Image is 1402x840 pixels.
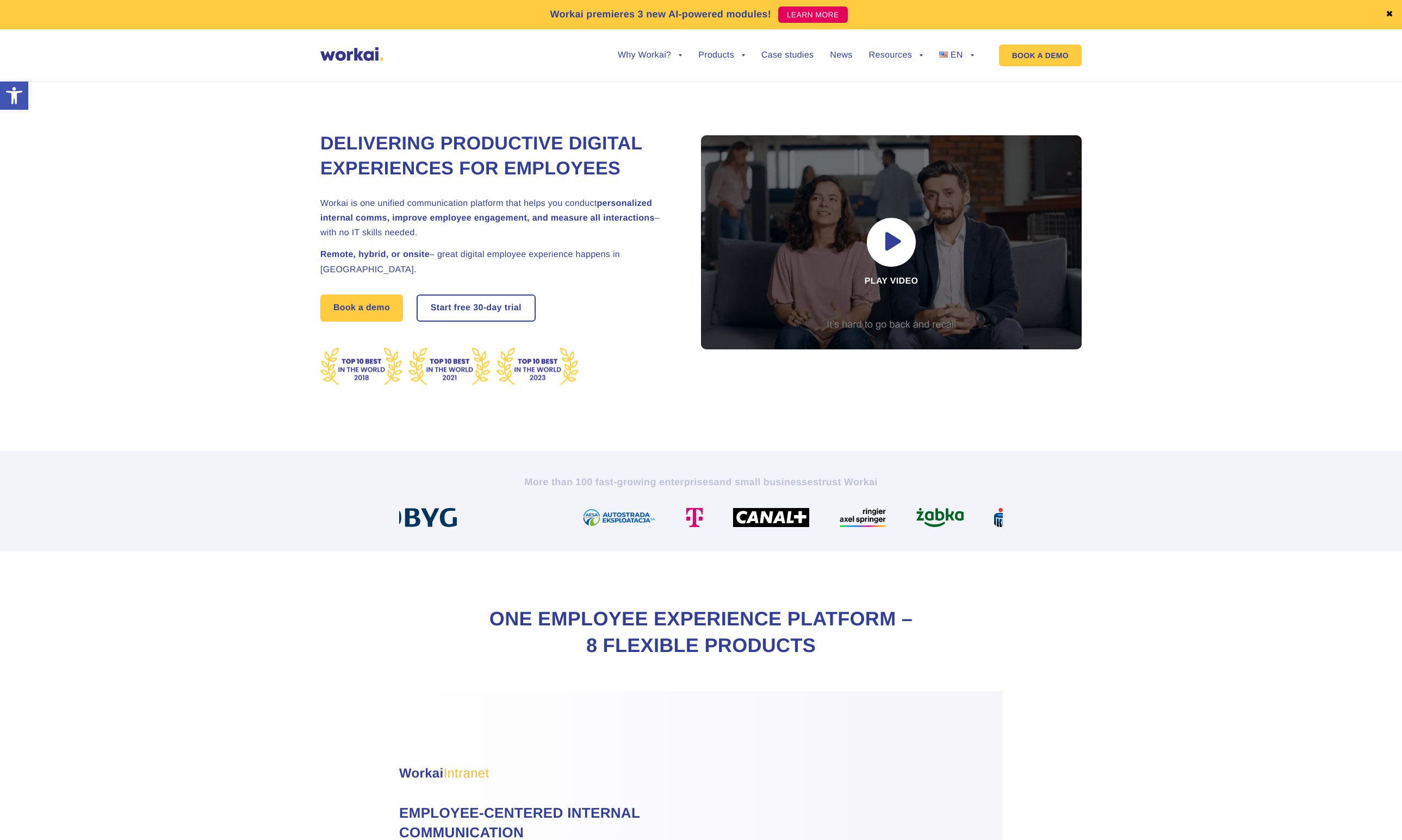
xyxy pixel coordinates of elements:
[418,296,535,321] a: Start free30-daytrial
[778,7,848,23] a: LEARN MORE
[473,304,502,312] i: 30-day
[399,475,1003,488] h2: More than 100 fast-growing enterprises trust Workai
[701,135,1082,349] div: Play video
[320,250,430,259] strong: Remote, hybrid, or onsite
[399,764,725,783] h3: Workai
[483,606,919,659] h2: One Employee Experience Platform – 8 flexible products
[714,477,818,487] i: and small businesses
[698,51,745,60] a: Products
[830,51,852,60] a: News
[999,45,1082,66] a: BOOK A DEMO
[618,51,682,60] a: Why Workai?
[320,294,403,322] a: Book a demo
[761,51,814,60] a: Case studies
[320,131,674,181] h1: Delivering Productive Digital Experiences for Employees
[550,7,771,22] p: Workai premieres 3 new AI-powered modules!
[951,51,963,60] span: EN
[1386,10,1393,19] a: ✖
[869,51,923,60] a: Resources
[444,766,489,781] span: Intranet
[320,196,674,241] h2: Workai is one unified communication platform that helps you conduct – with no IT skills needed.
[320,247,674,277] h2: – great digital employee experience happens in [GEOGRAPHIC_DATA].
